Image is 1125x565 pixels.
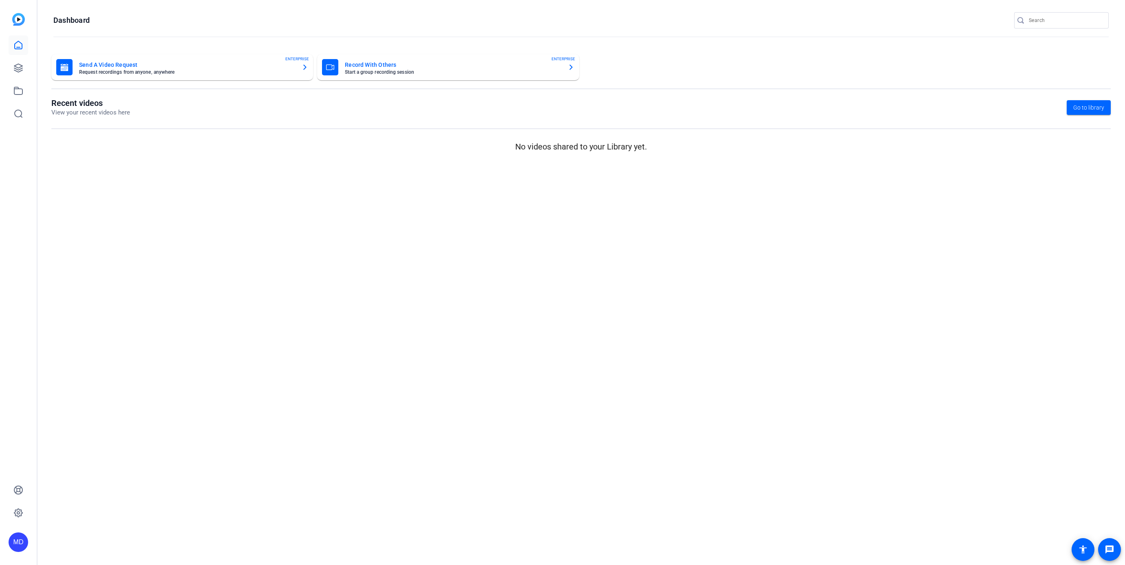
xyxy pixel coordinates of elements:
[79,60,295,70] mat-card-title: Send A Video Request
[12,13,25,26] img: blue-gradient.svg
[1029,15,1102,25] input: Search
[53,15,90,25] h1: Dashboard
[51,141,1111,153] p: No videos shared to your Library yet.
[1067,100,1111,115] a: Go to library
[79,70,295,75] mat-card-subtitle: Request recordings from anyone, anywhere
[51,54,313,80] button: Send A Video RequestRequest recordings from anyone, anywhereENTERPRISE
[285,56,309,62] span: ENTERPRISE
[1105,545,1114,554] mat-icon: message
[551,56,575,62] span: ENTERPRISE
[1073,103,1104,112] span: Go to library
[9,532,28,552] div: MD
[51,108,130,117] p: View your recent videos here
[317,54,579,80] button: Record With OthersStart a group recording sessionENTERPRISE
[345,70,561,75] mat-card-subtitle: Start a group recording session
[51,98,130,108] h1: Recent videos
[1078,545,1088,554] mat-icon: accessibility
[345,60,561,70] mat-card-title: Record With Others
